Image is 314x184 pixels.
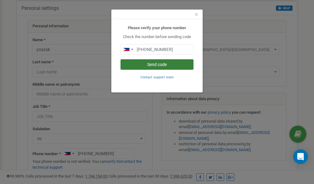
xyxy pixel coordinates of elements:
[293,149,308,164] div: Open Intercom Messenger
[140,75,174,79] small: Contact support team
[121,44,193,55] input: 0905 123 4567
[121,34,193,40] p: Check the number before sending code
[195,11,198,18] span: ×
[121,59,193,70] button: Send code
[128,25,186,30] b: Please verify your phone number
[140,75,174,79] a: Contact support team
[121,45,135,54] div: Telephone country code
[195,11,198,18] button: Close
